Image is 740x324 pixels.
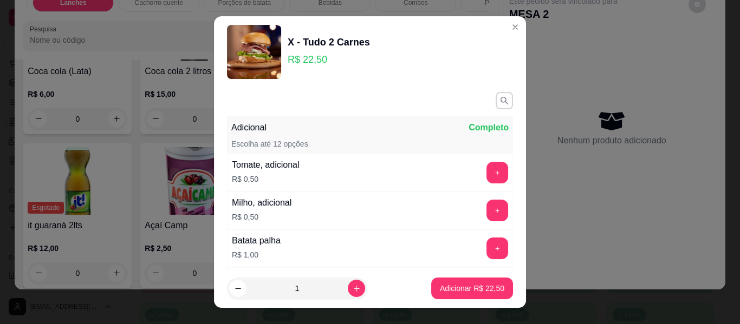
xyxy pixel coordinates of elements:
[486,200,508,221] button: add
[288,35,370,50] div: X - Tudo 2 Carnes
[232,249,281,260] p: R$ 1,00
[232,174,300,184] p: R$ 0,50
[232,211,291,222] p: R$ 0,50
[231,121,267,134] p: Adicional
[469,121,509,134] p: Completo
[232,196,291,209] div: Milho, adicional
[229,280,246,297] button: decrease-product-quantity
[227,25,281,79] img: product-image
[440,283,504,294] p: Adicionar R$ 22,50
[231,138,308,149] p: Escolha até 12 opções
[486,162,508,183] button: add
[486,237,508,259] button: add
[232,158,300,171] div: Tomate, adicional
[507,18,524,36] button: Close
[348,280,365,297] button: increase-product-quantity
[232,234,281,247] div: Batata palha
[431,277,513,299] button: Adicionar R$ 22,50
[288,52,370,67] p: R$ 22,50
